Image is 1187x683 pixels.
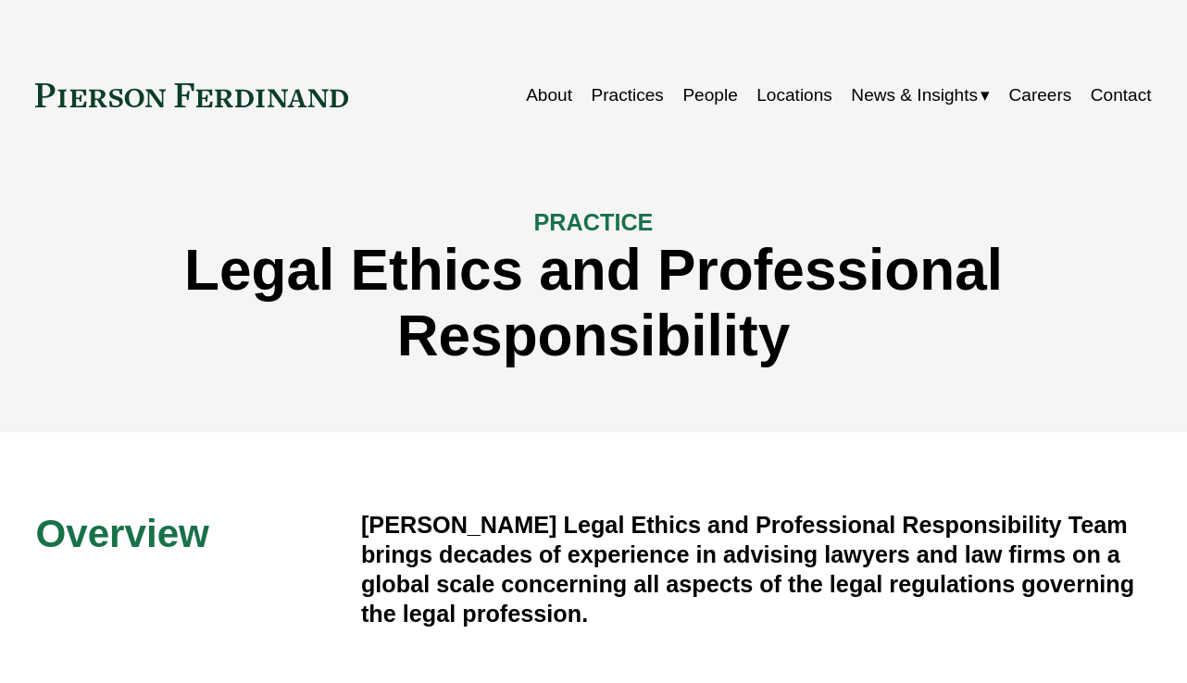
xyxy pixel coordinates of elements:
[1091,78,1152,113] a: Contact
[526,78,572,113] a: About
[756,78,832,113] a: Locations
[35,237,1151,368] h1: Legal Ethics and Professional Responsibility
[361,510,1152,628] h4: [PERSON_NAME] Legal Ethics and Professional Responsibility Team brings decades of experience in a...
[591,78,663,113] a: Practices
[1009,78,1072,113] a: Careers
[534,209,654,235] span: PRACTICE
[851,80,978,111] span: News & Insights
[851,78,990,113] a: folder dropdown
[682,78,737,113] a: People
[35,512,208,555] span: Overview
